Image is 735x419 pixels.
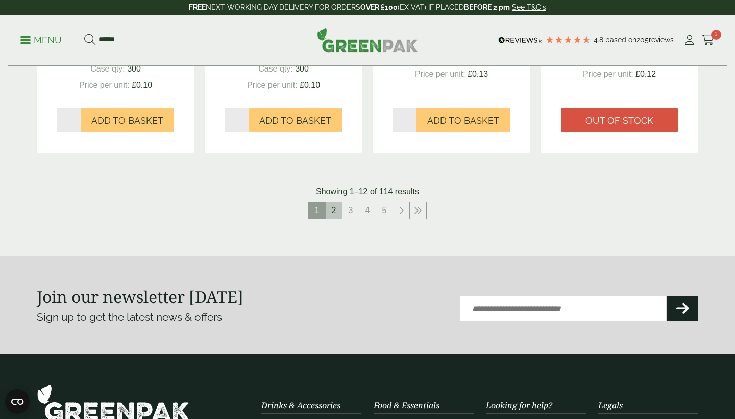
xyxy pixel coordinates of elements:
p: Showing 1–12 of 114 results [316,185,419,198]
img: REVIEWS.io [498,37,543,44]
a: Menu [20,34,62,44]
span: £0.10 [300,81,320,89]
span: 1 [309,202,325,219]
button: Open CMP widget [5,389,30,414]
strong: OVER £100 [360,3,398,11]
span: £0.12 [635,69,656,78]
button: Add to Basket [249,108,342,132]
i: My Account [683,35,696,45]
a: 4 [359,202,376,219]
span: Case qty: [258,64,293,73]
button: Add to Basket [416,108,510,132]
span: 4.8 [594,36,605,44]
div: 4.79 Stars [545,35,591,44]
a: 3 [342,202,359,219]
span: Out of stock [585,115,653,126]
span: 300 [295,64,309,73]
a: See T&C's [512,3,546,11]
span: Based on [605,36,636,44]
a: 5 [376,202,393,219]
i: Cart [702,35,715,45]
span: reviews [649,36,674,44]
span: £0.10 [132,81,152,89]
span: Price per unit: [79,81,130,89]
span: Price per unit: [247,81,298,89]
a: 2 [326,202,342,219]
a: Out of stock [561,108,678,132]
p: Menu [20,34,62,46]
img: GreenPak Supplies [317,28,418,52]
span: 300 [127,64,141,73]
strong: BEFORE 2 pm [464,3,510,11]
span: Case qty: [90,64,125,73]
p: Sign up to get the latest news & offers [37,309,334,325]
span: Price per unit: [415,69,465,78]
button: Add to Basket [81,108,174,132]
span: Add to Basket [427,115,499,126]
strong: FREE [189,3,206,11]
span: Price per unit: [583,69,633,78]
span: Add to Basket [259,115,331,126]
strong: Join our newsletter [DATE] [37,286,243,308]
span: £0.13 [468,69,488,78]
a: 1 [702,33,715,48]
span: 205 [636,36,649,44]
span: Add to Basket [91,115,163,126]
span: 1 [711,30,721,40]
